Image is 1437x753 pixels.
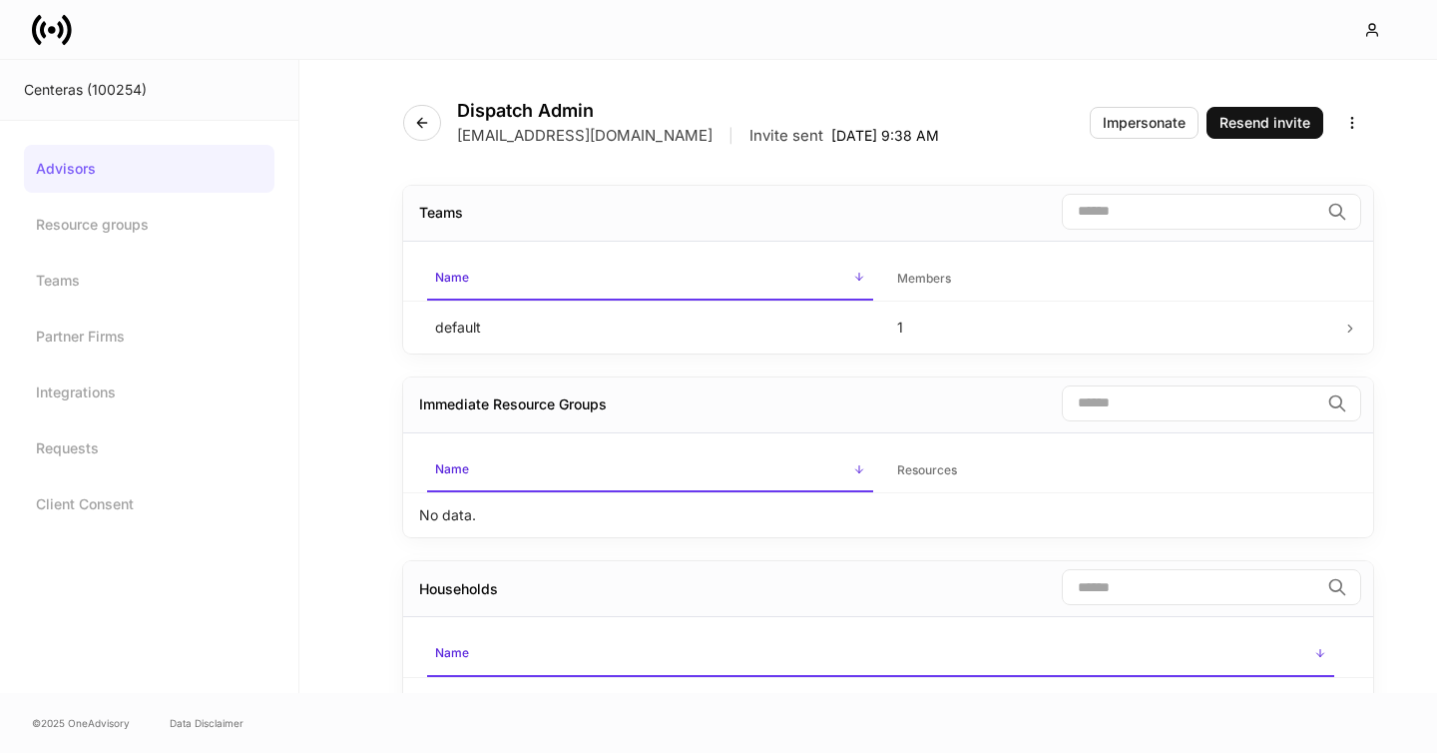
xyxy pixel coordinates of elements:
[889,450,1335,491] span: Resources
[897,269,951,288] h6: Members
[1206,107,1323,139] button: Resend invite
[24,424,274,472] a: Requests
[419,394,607,414] div: Immediate Resource Groups
[419,203,463,223] div: Teams
[1090,107,1198,139] button: Impersonate
[419,579,498,599] div: Households
[728,126,733,146] p: |
[1219,116,1310,130] div: Resend invite
[749,126,823,146] p: Invite sent
[419,690,476,710] p: No data.
[457,126,713,146] p: [EMAIL_ADDRESS][DOMAIN_NAME]
[435,268,469,287] h6: Name
[897,460,957,479] h6: Resources
[889,259,1335,300] span: Members
[24,313,274,361] a: Partner Firms
[427,633,1334,676] span: Name
[24,369,274,416] a: Integrations
[24,201,274,249] a: Resource groups
[24,145,274,193] a: Advisors
[831,126,939,146] p: [DATE] 9:38 AM
[24,480,274,528] a: Client Consent
[427,258,873,301] span: Name
[24,80,274,100] div: Centeras (100254)
[435,643,469,662] h6: Name
[881,301,1343,354] td: 1
[435,459,469,478] h6: Name
[419,301,881,354] td: default
[170,715,243,731] a: Data Disclaimer
[419,505,476,525] p: No data.
[32,715,130,731] span: © 2025 OneAdvisory
[1103,116,1186,130] div: Impersonate
[457,100,939,122] h4: Dispatch Admin
[427,449,873,492] span: Name
[24,257,274,305] a: Teams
